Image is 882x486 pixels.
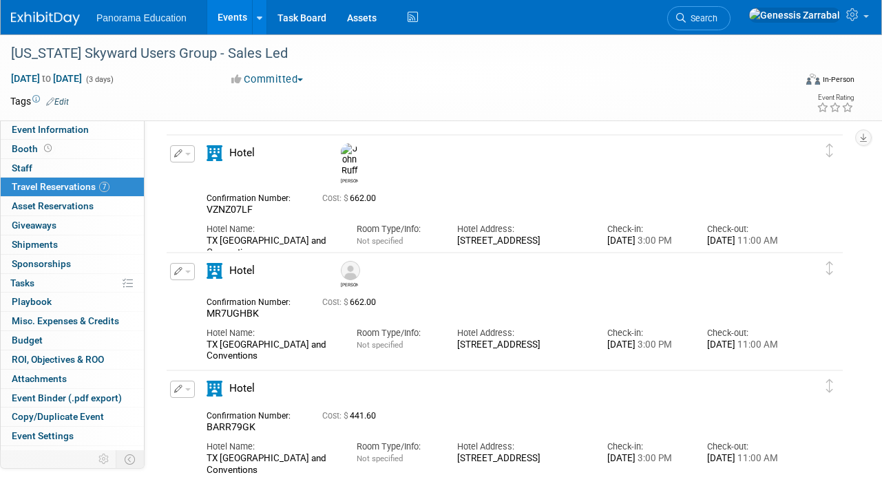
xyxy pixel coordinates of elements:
div: [STREET_ADDRESS] [457,235,587,247]
img: Genessis Zarrabal [748,8,841,23]
span: [DATE] [DATE] [10,72,83,85]
span: Cost: $ [322,411,350,421]
span: 441.60 [322,411,381,421]
span: Shipments [12,239,58,250]
span: (3 days) [85,75,114,84]
div: Check-in: [607,441,686,453]
span: 662.00 [322,297,381,307]
span: 11:00 AM [735,235,778,246]
div: Confirmation Number: [207,293,302,308]
div: Hotel Address: [457,223,587,235]
span: Budget [12,335,43,346]
div: [DATE] [607,235,686,247]
span: MR7UGHBK [207,308,259,319]
span: Booth not reserved yet [41,143,54,154]
a: Booth [1,140,144,158]
a: Giveaways [1,216,144,235]
span: Event Binder (.pdf export) [12,392,122,403]
span: Event Settings [12,430,74,441]
a: Attachments [1,370,144,388]
span: 11:00 AM [735,453,778,463]
span: 11:00 AM [735,339,778,350]
a: Copy/Duplicate Event [1,408,144,426]
span: Hotel [229,147,255,159]
a: Sponsorships [1,255,144,273]
span: Not specified [357,340,403,350]
div: Spencer Peters [337,261,361,288]
a: Playbook [1,293,144,311]
div: [STREET_ADDRESS] [457,339,587,351]
img: Spencer Peters [341,261,360,280]
span: Misc. Expenses & Credits [12,315,119,326]
div: Confirmation Number: [207,407,302,421]
a: Search [667,6,731,30]
div: [STREET_ADDRESS] [457,453,587,465]
div: [DATE] [607,453,686,465]
div: [DATE] [707,339,786,351]
div: Check-in: [607,327,686,339]
span: Asset Reservations [12,200,94,211]
span: Event Information [12,124,89,135]
div: [DATE] [607,339,686,351]
div: Hotel Name: [207,327,336,339]
span: to [40,73,53,84]
span: 3:00 PM [636,453,672,463]
div: Hotel Address: [457,441,587,453]
div: Spencer Peters [341,280,358,288]
div: Room Type/Info: [357,441,436,453]
a: Budget [1,331,144,350]
div: TX [GEOGRAPHIC_DATA] and Conventions [207,339,336,363]
div: Confirmation Number: [207,189,302,204]
i: Click and drag to move item [826,144,833,158]
span: 3:00 PM [636,235,672,246]
span: Staff [12,162,32,173]
div: Check-in: [607,223,686,235]
button: Committed [227,72,308,87]
div: [DATE] [707,235,786,247]
span: Panorama Education [96,12,187,23]
img: Format-Inperson.png [806,74,820,85]
span: BARR79GK [207,421,255,432]
a: Edit [46,97,69,107]
div: Hotel Name: [207,441,336,453]
div: Room Type/Info: [357,327,436,339]
img: ExhibitDay [11,12,80,25]
a: Travel Reservations7 [1,178,144,196]
span: Cost: $ [322,297,350,307]
span: Booth [12,143,54,154]
i: Click and drag to move item [826,379,833,393]
span: Search [686,13,717,23]
span: 662.00 [322,193,381,203]
div: Check-out: [707,441,786,453]
a: Event Settings [1,427,144,445]
div: Room Type/Info: [357,223,436,235]
i: Hotel [207,145,222,161]
span: Attachments [12,373,67,384]
span: Not specified [357,454,403,463]
i: Hotel [207,263,222,279]
img: John Ruff [341,143,358,176]
a: Tasks [1,274,144,293]
span: Cost: $ [322,193,350,203]
div: Hotel Name: [207,223,336,235]
span: Playbook [12,296,52,307]
span: Sponsorships [12,258,71,269]
div: Event Format [731,72,854,92]
div: TX [GEOGRAPHIC_DATA] and Conventions [207,453,336,476]
div: John Ruff [341,176,358,184]
div: Check-out: [707,223,786,235]
span: 3:00 PM [636,339,672,350]
span: Logs [12,450,32,461]
span: Giveaways [12,220,56,231]
td: Personalize Event Tab Strip [92,450,116,468]
span: Hotel [229,264,255,277]
a: Misc. Expenses & Credits [1,312,144,330]
div: TX [GEOGRAPHIC_DATA] and Conventions [207,235,336,259]
a: Event Information [1,120,144,139]
i: Click and drag to move item [826,262,833,275]
a: ROI, Objectives & ROO [1,350,144,369]
i: Hotel [207,381,222,397]
div: Hotel Address: [457,327,587,339]
div: In-Person [822,74,854,85]
div: [DATE] [707,453,786,465]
